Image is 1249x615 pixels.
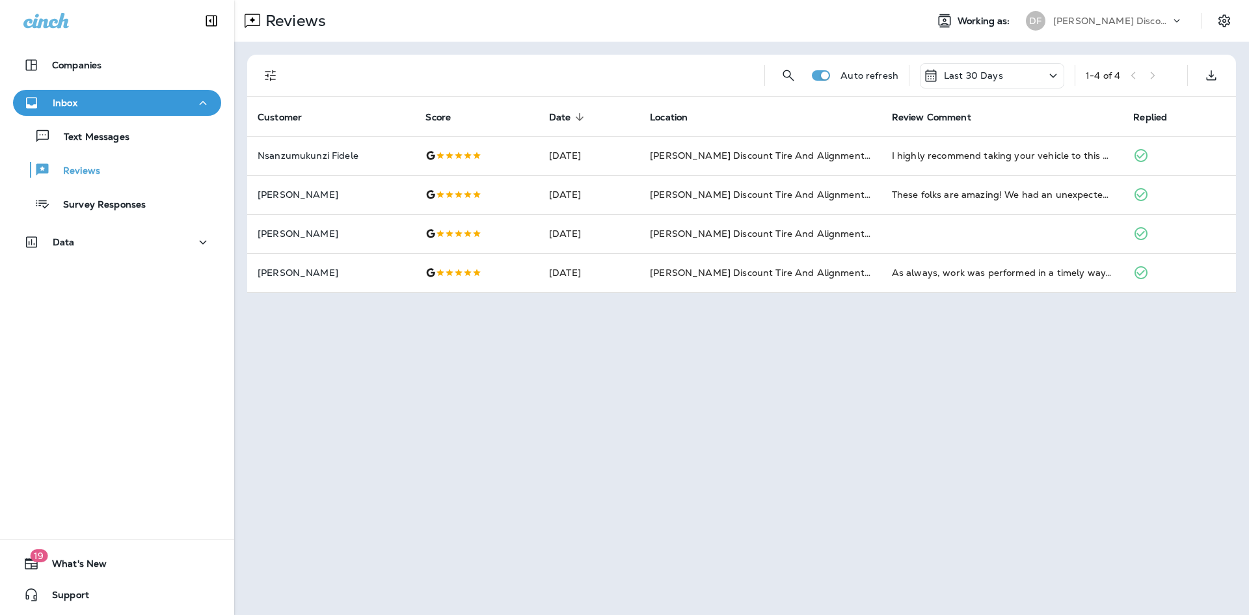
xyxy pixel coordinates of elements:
span: Score [425,111,468,123]
span: [PERSON_NAME] Discount Tire And Alignment - [GEOGRAPHIC_DATA] ([STREET_ADDRESS]) [650,189,1079,200]
p: [PERSON_NAME] [258,267,405,278]
span: Review Comment [892,112,971,123]
td: [DATE] [539,214,639,253]
span: Support [39,590,89,605]
p: Companies [52,60,101,70]
span: [PERSON_NAME] Discount Tire And Alignment - [GEOGRAPHIC_DATA] ([STREET_ADDRESS]) [650,267,1079,279]
td: [DATE] [539,136,639,175]
div: I highly recommend taking your vehicle to this store. They are very honest about the issues with ... [892,149,1113,162]
span: Replied [1133,111,1184,123]
span: Score [425,112,451,123]
span: Replied [1133,112,1167,123]
span: Working as: [958,16,1013,27]
p: Inbox [53,98,77,108]
p: Data [53,237,75,247]
span: What's New [39,558,107,574]
button: 19What's New [13,551,221,577]
p: [PERSON_NAME] [258,228,405,239]
span: Customer [258,111,319,123]
button: Data [13,229,221,255]
button: Survey Responses [13,190,221,217]
td: [DATE] [539,175,639,214]
p: [PERSON_NAME] [258,189,405,200]
button: Export as CSV [1198,62,1224,89]
span: [PERSON_NAME] Discount Tire And Alignment - [GEOGRAPHIC_DATA] ([STREET_ADDRESS]) [650,150,1079,161]
button: Companies [13,52,221,78]
button: Collapse Sidebar [193,8,230,34]
span: Customer [258,112,302,123]
div: 1 - 4 of 4 [1086,70,1120,81]
p: Reviews [50,165,100,178]
div: These folks are amazing! We had an unexpected tire issue while on vacation. Their service was qui... [892,188,1113,201]
td: [DATE] [539,253,639,292]
p: Last 30 Days [944,70,1003,81]
span: Location [650,111,705,123]
button: Reviews [13,156,221,184]
div: DF [1026,11,1045,31]
span: Date [549,112,571,123]
div: As always, work was performed in a timely way. A good place to do business. [892,266,1113,279]
span: Review Comment [892,111,988,123]
p: Nsanzumukunzi Fidele [258,150,405,161]
button: Text Messages [13,122,221,150]
span: 19 [30,549,47,562]
p: Text Messages [51,131,129,144]
button: Inbox [13,90,221,116]
button: Search Reviews [775,62,801,89]
span: Location [650,112,688,123]
span: [PERSON_NAME] Discount Tire And Alignment - [GEOGRAPHIC_DATA] ([STREET_ADDRESS]) [650,228,1079,239]
button: Support [13,582,221,608]
p: [PERSON_NAME] Discount Tire & Alignment [1053,16,1170,26]
p: Reviews [260,11,326,31]
button: Filters [258,62,284,89]
button: Settings [1213,9,1236,33]
span: Date [549,111,588,123]
p: Survey Responses [50,199,146,212]
p: Auto refresh [840,70,898,81]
